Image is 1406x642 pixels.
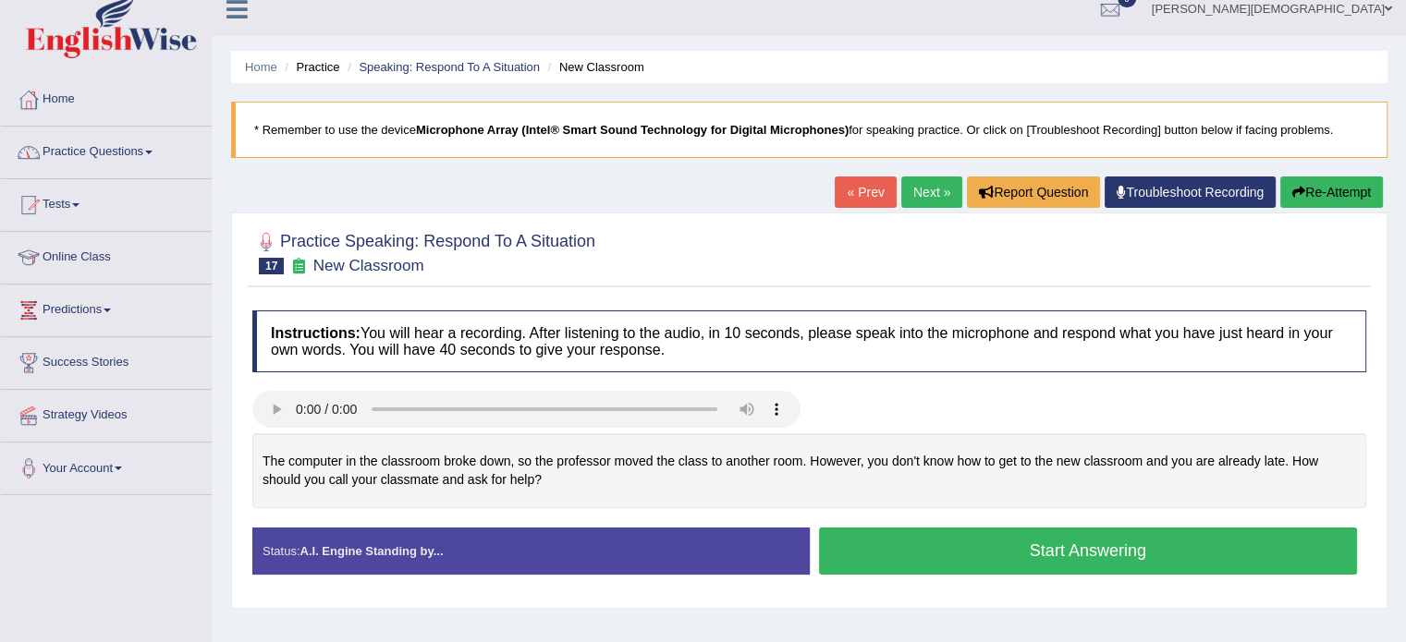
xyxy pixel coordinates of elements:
button: Start Answering [819,527,1358,575]
li: Practice [280,58,339,76]
a: Home [245,60,277,74]
a: Your Account [1,442,212,489]
h4: You will hear a recording. After listening to the audio, in 10 seconds, please speak into the mic... [252,310,1366,372]
strong: A.I. Engine Standing by... [300,544,443,558]
a: Online Class [1,232,212,278]
a: Home [1,74,212,120]
a: Practice Questions [1,127,212,173]
li: New Classroom [544,58,644,76]
div: The computer in the classroom broke down, so the professor moved the class to another room. Howev... [252,433,1366,508]
button: Re-Attempt [1280,176,1383,208]
h2: Practice Speaking: Respond To A Situation [252,228,595,274]
button: Report Question [967,176,1100,208]
span: 17 [259,258,284,274]
blockquote: * Remember to use the device for speaking practice. Or click on [Troubleshoot Recording] button b... [231,102,1388,158]
a: Strategy Videos [1,390,212,436]
a: « Prev [835,176,896,208]
a: Troubleshoot Recording [1105,176,1276,208]
a: Predictions [1,285,212,331]
b: Instructions: [271,325,361,341]
a: Next » [901,176,962,208]
div: Status: [252,527,810,575]
small: Exam occurring question [288,258,308,275]
a: Success Stories [1,337,212,383]
a: Tests [1,179,212,225]
b: Microphone Array (Intel® Smart Sound Technology for Digital Microphones) [416,123,849,137]
a: Speaking: Respond To A Situation [359,60,540,74]
small: New Classroom [313,257,424,274]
